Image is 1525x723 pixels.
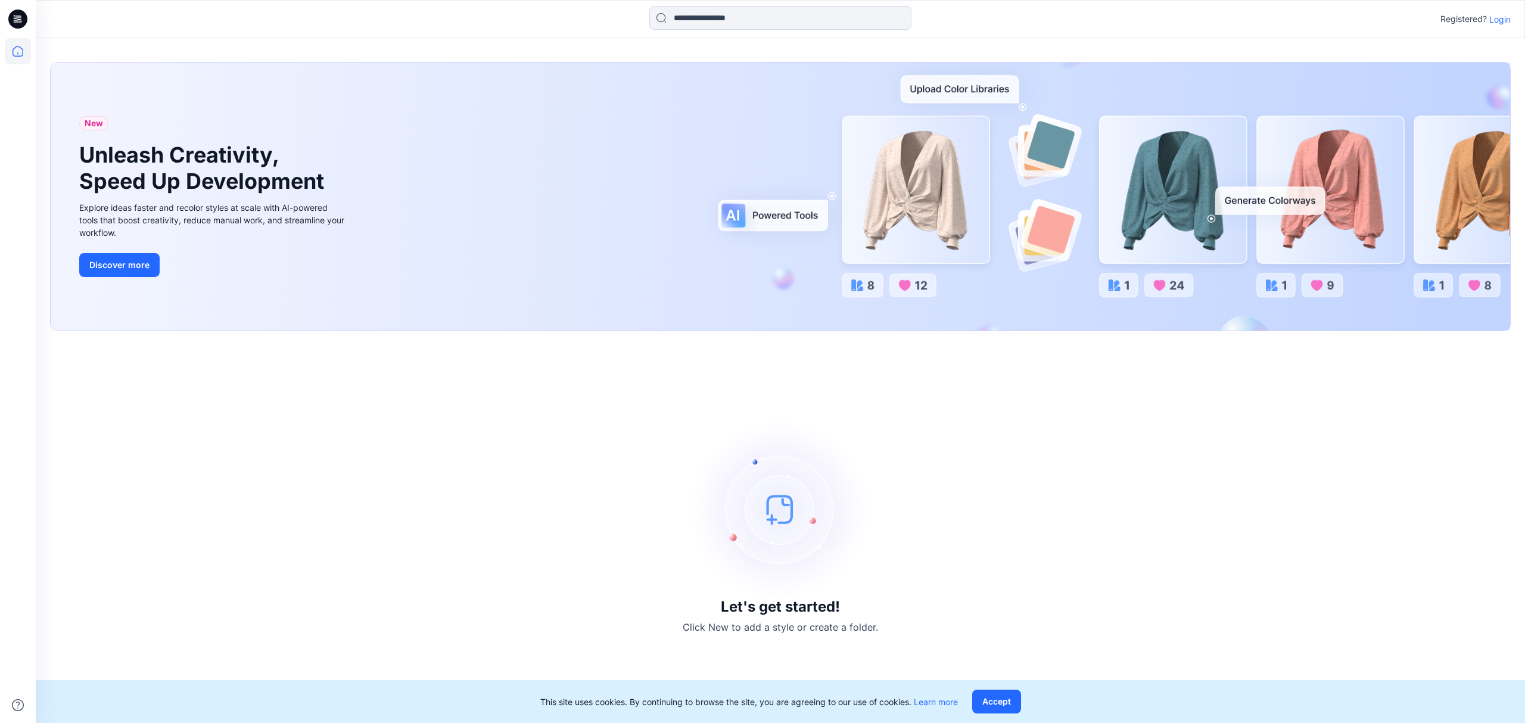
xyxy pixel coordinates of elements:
p: Login [1489,13,1511,26]
span: New [85,116,103,130]
p: Click New to add a style or create a folder. [683,620,878,634]
div: Explore ideas faster and recolor styles at scale with AI-powered tools that boost creativity, red... [79,201,347,239]
button: Discover more [79,253,160,277]
a: Learn more [914,697,958,707]
button: Accept [972,690,1021,713]
h1: Unleash Creativity, Speed Up Development [79,142,329,194]
a: Discover more [79,253,347,277]
img: empty-state-image.svg [691,420,870,599]
p: This site uses cookies. By continuing to browse the site, you are agreeing to our use of cookies. [540,696,958,708]
h3: Let's get started! [721,599,840,615]
p: Registered? [1440,12,1487,26]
